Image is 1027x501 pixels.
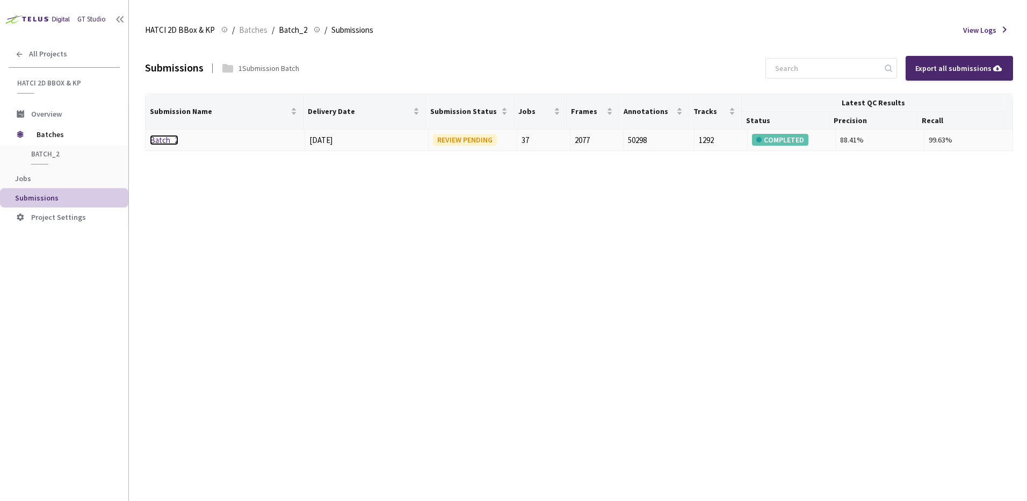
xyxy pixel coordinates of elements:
span: Delivery Date [308,107,411,116]
span: Submissions [331,24,373,37]
div: GT Studio [77,15,106,25]
div: Export all submissions [915,62,1003,74]
div: 2077 [575,134,619,147]
span: Submission Name [150,107,288,116]
th: Annotations [619,94,690,130]
span: Project Settings [31,212,86,222]
span: Batch_2 [31,149,111,159]
div: COMPLETED [752,134,808,146]
div: 50298 [628,134,690,147]
span: Jobs [15,174,31,183]
span: Tracks [693,107,727,116]
th: Jobs [514,94,567,130]
li: / [324,24,327,37]
div: 1 Submission Batch [238,63,299,74]
span: Submissions [15,193,59,203]
input: Search [769,59,883,78]
span: Batches [239,24,267,37]
th: Submission Name [146,94,303,130]
li: / [272,24,274,37]
th: Status [742,112,829,130]
span: Overview [31,109,62,119]
th: Submission Status [426,94,513,130]
div: [DATE] [309,134,424,147]
span: HATCI 2D BBox & KP [17,78,113,88]
th: Latest QC Results [742,94,1005,112]
th: Frames [567,94,619,130]
span: Frames [571,107,604,116]
div: Submissions [145,60,204,76]
a: Batches [237,24,270,35]
li: / [232,24,235,37]
span: Submission Status [430,107,498,116]
div: 88.41% [840,134,920,146]
span: All Projects [29,49,67,59]
th: Tracks [689,94,742,130]
span: Jobs [518,107,552,116]
span: View Logs [963,25,996,35]
span: Batches [37,124,110,145]
th: Precision [829,112,917,130]
th: Delivery Date [303,94,426,130]
span: Batch_2 [279,24,307,37]
span: HATCI 2D BBox & KP [145,24,215,37]
a: Batch_2 [150,135,178,145]
span: Annotations [624,107,675,116]
div: 37 [522,134,566,147]
div: 99.63% [929,134,1008,146]
div: 1292 [699,134,743,147]
th: Recall [917,112,1005,130]
div: REVIEW PENDING [433,134,497,146]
